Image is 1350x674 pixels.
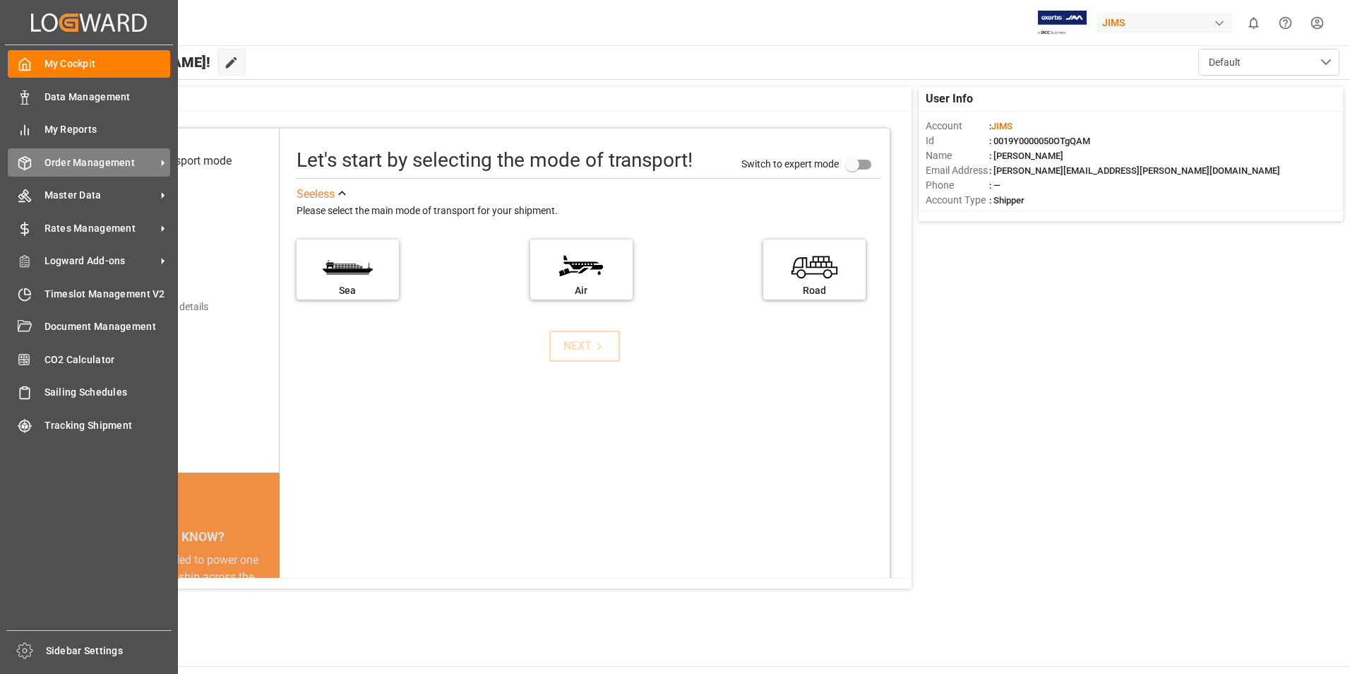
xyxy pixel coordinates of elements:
span: Account Type [926,193,989,208]
div: Air [537,283,626,298]
span: Master Data [44,188,156,203]
span: Switch to expert mode [741,158,839,169]
button: next slide / item [260,552,280,670]
span: Data Management [44,90,171,105]
span: Document Management [44,319,171,334]
img: Exertis%20JAM%20-%20Email%20Logo.jpg_1722504956.jpg [1038,11,1087,35]
a: Timeslot Management V2 [8,280,170,307]
span: Tracking Shipment [44,418,171,433]
span: Phone [926,178,989,193]
a: Tracking Shipment [8,411,170,439]
span: Id [926,134,989,148]
span: Hello [PERSON_NAME]! [59,49,210,76]
span: CO2 Calculator [44,353,171,367]
span: Sidebar Settings [46,644,172,658]
button: open menu [1198,49,1339,76]
div: JIMS [1097,13,1232,33]
button: show 0 new notifications [1238,7,1270,39]
span: Email Address [926,163,989,178]
div: See less [297,186,335,203]
span: Sailing Schedules [44,385,171,400]
div: Let's start by selecting the mode of transport! [297,146,693,175]
a: My Reports [8,116,170,143]
span: : [PERSON_NAME] [989,150,1063,161]
span: : 0019Y0000050OTgQAM [989,136,1090,146]
span: : — [989,180,1000,191]
span: Default [1209,55,1241,70]
span: : Shipper [989,195,1025,206]
button: JIMS [1097,9,1238,36]
span: Order Management [44,155,156,170]
a: Data Management [8,83,170,110]
a: Sailing Schedules [8,379,170,406]
span: Account [926,119,989,134]
span: User Info [926,90,973,107]
span: Logward Add-ons [44,254,156,268]
div: NEXT [563,338,607,355]
span: Timeslot Management V2 [44,287,171,302]
div: Sea [304,283,392,298]
div: Road [770,283,859,298]
span: Name [926,148,989,163]
a: My Cockpit [8,50,170,78]
span: My Cockpit [44,57,171,71]
button: Help Center [1270,7,1301,39]
div: Please select the main mode of transport for your shipment. [297,203,880,220]
span: : [PERSON_NAME][EMAIL_ADDRESS][PERSON_NAME][DOMAIN_NAME] [989,165,1280,176]
a: CO2 Calculator [8,345,170,373]
a: Document Management [8,313,170,341]
span: Rates Management [44,221,156,236]
button: NEXT [549,331,620,362]
span: JIMS [991,121,1012,131]
span: My Reports [44,122,171,137]
div: Add shipping details [120,300,208,314]
span: : [989,121,1012,131]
